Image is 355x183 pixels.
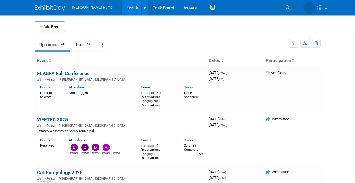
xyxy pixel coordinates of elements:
[209,76,224,81] span: [DATE]
[184,138,193,142] a: Tasks
[206,56,263,66] th: Dates
[209,117,229,121] span: [DATE]
[113,151,120,155] div: Amanda Smith
[92,151,99,155] div: Brian Lee
[85,42,92,46] span: 45
[209,123,227,127] span: [DATE]
[291,58,294,63] a: Sort by Participation Type
[37,71,89,76] a: FLAGFA Fall Conference
[219,123,227,127] span: (Wed)
[263,56,321,66] th: Participation
[219,171,226,174] span: (Tue)
[228,71,229,75] span: -
[71,39,96,50] a: Past45
[184,143,204,152] div: 23 of 29 Complete
[266,71,287,75] span: Not Going
[37,124,41,127] img: In-Person Event
[103,144,110,151] img: Allan Curry
[141,142,175,160] div: 4 Reservations 6 Reservations
[37,117,68,123] a: WEFTEC 2025
[40,90,60,99] div: Need to reserve
[71,144,78,151] img: Bobby Zitzka
[35,39,70,50] a: Upcoming22
[81,151,89,155] div: David Perry
[43,78,58,81] span: In-Person
[184,85,193,89] a: Tasks
[70,151,78,155] div: Bobby Zitzka
[69,90,136,95] div: None tagged
[37,176,204,181] div: [GEOGRAPHIC_DATA], [GEOGRAPHIC_DATA]
[141,99,154,103] span: Lodging:
[209,175,226,180] span: [DATE]
[141,152,154,156] span: Lodging:
[113,144,120,151] img: Amanda Smith
[40,138,50,142] a: Booth
[81,144,89,151] img: David Perry
[37,129,96,134] div: Water/Wastewater &amp; Municipal
[37,77,204,81] div: [GEOGRAPHIC_DATA], [GEOGRAPHIC_DATA]
[43,124,58,128] span: In-Person
[303,2,315,14] img: Amanda Smith
[209,71,229,75] span: [DATE]
[141,85,151,89] a: Travel
[72,5,113,9] span: [PERSON_NAME] Pump
[266,117,289,121] span: Committed
[59,42,66,46] span: 22
[141,91,156,95] span: Transport:
[198,152,204,161] td: 79%
[220,58,223,63] a: Sort by Start Date
[141,143,156,147] span: Transport:
[37,78,41,81] img: In-Person Event
[209,170,228,174] span: [DATE]
[43,177,58,181] span: In-Person
[37,177,41,180] img: In-Person Event
[219,71,227,75] span: (Wed)
[184,91,198,99] span: None specified
[266,170,289,174] span: Committed
[35,5,65,11] img: ExhibitDay
[141,90,175,108] div: No Reservations No Reservations
[40,142,60,148] div: Reserved
[219,118,227,121] span: (Mon)
[219,176,226,180] span: (Thu)
[141,138,151,142] a: Travel
[35,56,206,66] th: Event
[48,58,51,63] a: Sort by Event Name
[37,170,82,175] a: Cat Pumpology 2025
[35,21,65,32] button: Add Event
[69,85,85,89] a: Attendees
[37,123,204,128] div: [GEOGRAPHIC_DATA], [GEOGRAPHIC_DATA]
[219,77,224,81] span: (Fri)
[102,151,110,155] div: Allan Curry
[227,170,228,174] span: -
[228,117,229,121] span: -
[92,144,99,151] img: Brian Lee
[69,138,85,142] a: Attendees
[40,85,50,89] a: Booth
